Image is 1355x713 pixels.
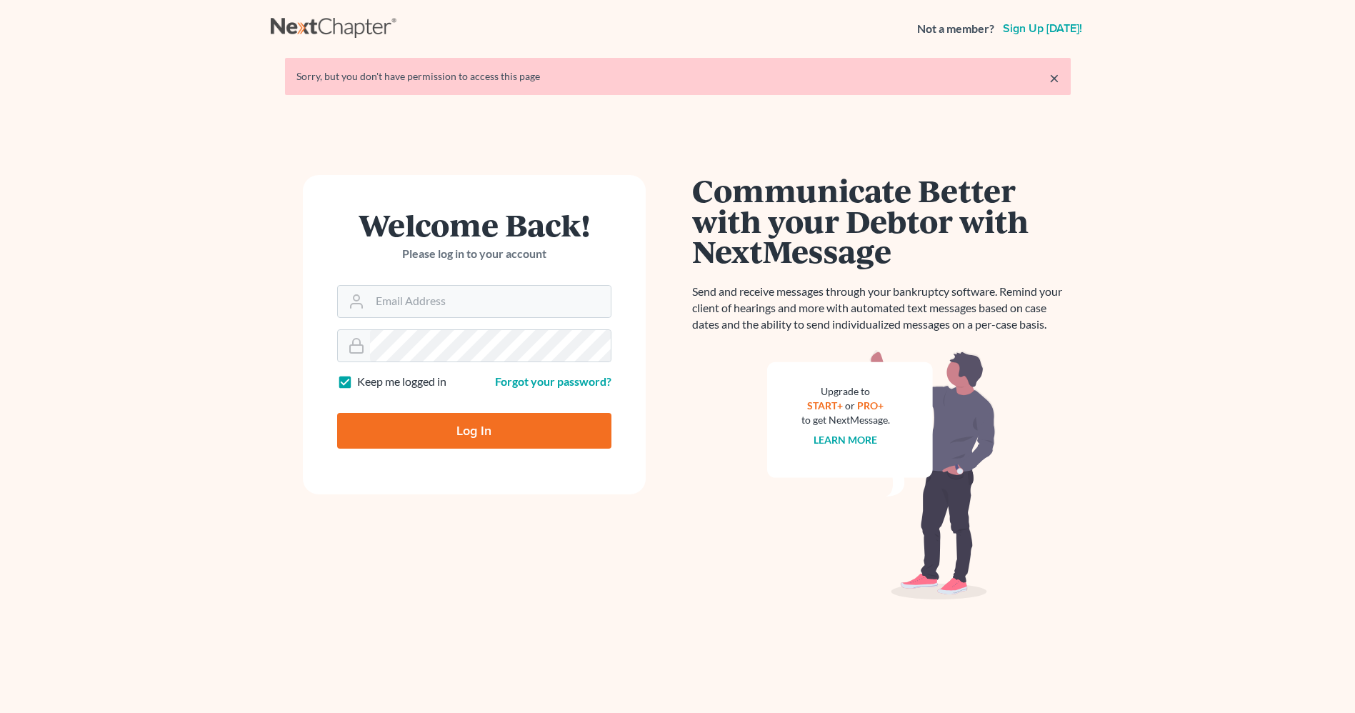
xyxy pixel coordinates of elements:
a: PRO+ [857,399,884,412]
img: nextmessage_bg-59042aed3d76b12b5cd301f8e5b87938c9018125f34e5fa2b7a6b67550977c72.svg [767,350,996,600]
div: Sorry, but you don't have permission to access this page [296,69,1059,84]
a: Forgot your password? [495,374,611,388]
label: Keep me logged in [357,374,446,390]
input: Email Address [370,286,611,317]
h1: Communicate Better with your Debtor with NextMessage [692,175,1071,266]
div: Upgrade to [801,384,890,399]
div: to get NextMessage. [801,413,890,427]
p: Send and receive messages through your bankruptcy software. Remind your client of hearings and mo... [692,284,1071,333]
a: × [1049,69,1059,86]
a: Learn more [814,434,877,446]
p: Please log in to your account [337,246,611,262]
strong: Not a member? [917,21,994,37]
a: Sign up [DATE]! [1000,23,1085,34]
input: Log In [337,413,611,449]
a: START+ [807,399,843,412]
span: or [845,399,855,412]
h1: Welcome Back! [337,209,611,240]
